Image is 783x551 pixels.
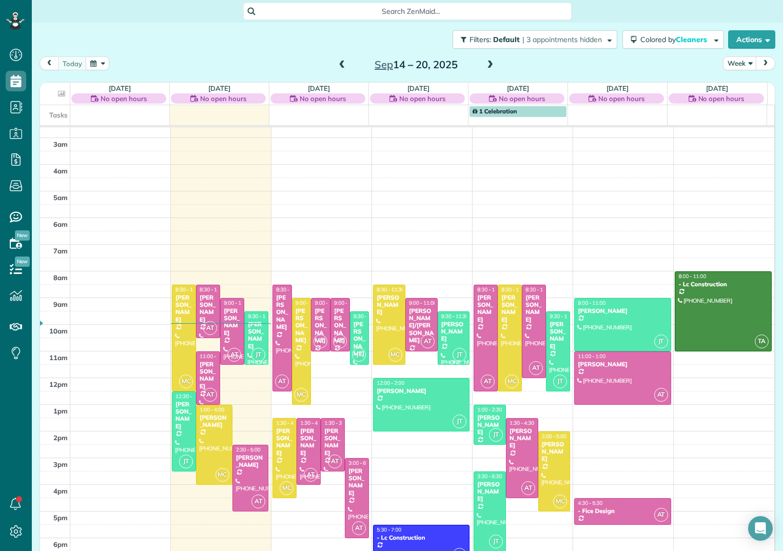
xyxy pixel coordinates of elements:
[447,30,617,49] a: Filters: Default | 3 appointments hidden
[598,93,644,104] span: No open hours
[40,56,59,70] button: prev
[175,294,193,324] div: [PERSON_NAME]
[53,434,68,442] span: 2pm
[376,534,466,541] div: - Lc Construction
[314,307,327,344] div: [PERSON_NAME]
[678,273,706,280] span: 8:00 - 11:00
[247,321,265,350] div: [PERSON_NAME]
[203,388,217,402] span: AT
[453,30,617,49] button: Filters: Default | 3 appointments hidden
[748,516,773,541] div: Open Intercom Messenger
[377,380,404,386] span: 12:00 - 2:00
[388,348,402,362] span: MC
[216,468,229,482] span: MC
[493,35,520,44] span: Default
[353,321,366,358] div: [PERSON_NAME]
[407,84,429,92] a: [DATE]
[236,446,261,453] span: 2:30 - 5:00
[53,460,68,468] span: 3pm
[489,428,503,442] span: JT
[549,321,567,350] div: [PERSON_NAME]
[236,454,266,469] div: [PERSON_NAME]
[553,495,567,508] span: MC
[622,30,724,49] button: Colored byCleaners
[510,420,534,426] span: 1:30 - 4:30
[276,427,293,457] div: [PERSON_NAME]
[49,380,68,388] span: 12pm
[208,84,230,92] a: [DATE]
[53,300,68,308] span: 9am
[224,300,251,306] span: 9:00 - 11:30
[352,348,366,362] span: JT
[481,375,495,388] span: AT
[421,334,435,348] span: AT
[505,375,519,388] span: MC
[315,300,342,306] span: 9:00 - 11:00
[698,93,745,104] span: No open hours
[334,307,347,344] div: [PERSON_NAME]
[578,300,605,306] span: 9:00 - 11:00
[248,313,276,320] span: 9:30 - 11:30
[308,84,330,92] a: [DATE]
[577,361,668,368] div: [PERSON_NAME]
[175,286,203,293] span: 8:30 - 12:30
[276,294,289,331] div: [PERSON_NAME]
[200,353,227,360] span: 11:00 - 1:00
[200,286,227,293] span: 8:30 - 10:30
[501,294,519,324] div: [PERSON_NAME]
[756,56,775,70] button: next
[550,313,577,320] span: 9:30 - 12:30
[525,286,553,293] span: 8:30 - 12:00
[375,58,393,71] span: Sep
[58,56,87,70] button: today
[334,300,362,306] span: 9:00 - 11:00
[179,375,193,388] span: MC
[706,84,728,92] a: [DATE]
[728,30,775,49] button: Actions
[399,93,445,104] span: No open hours
[300,427,318,457] div: [PERSON_NAME]
[175,393,203,400] span: 12:30 - 3:30
[676,35,709,44] span: Cleaners
[280,481,293,495] span: MC
[654,388,668,402] span: AT
[53,247,68,255] span: 7am
[49,327,68,335] span: 10am
[376,294,402,316] div: [PERSON_NAME]
[409,300,437,306] span: 9:00 - 11:00
[276,420,301,426] span: 1:30 - 4:30
[53,167,68,175] span: 4am
[541,441,567,463] div: [PERSON_NAME]
[525,294,543,324] div: [PERSON_NAME]
[354,313,381,320] span: 9:30 - 11:30
[53,220,68,228] span: 6am
[522,35,602,44] span: | 3 appointments hidden
[251,348,265,362] span: JT
[179,455,193,468] span: JT
[300,93,346,104] span: No open hours
[275,375,289,388] span: AT
[477,286,505,293] span: 8:30 - 12:30
[507,84,529,92] a: [DATE]
[553,375,567,388] span: JT
[314,334,327,348] span: AT
[501,286,529,293] span: 8:30 - 12:30
[578,500,602,506] span: 4:30 - 5:30
[295,307,308,344] div: [PERSON_NAME]
[200,93,246,104] span: No open hours
[477,294,495,324] div: [PERSON_NAME]
[348,460,373,466] span: 3:00 - 6:00
[53,273,68,282] span: 8am
[53,540,68,548] span: 6pm
[441,313,469,320] span: 9:30 - 11:30
[15,257,30,267] span: New
[276,286,304,293] span: 8:30 - 12:30
[477,414,503,436] div: [PERSON_NAME]
[377,286,404,293] span: 8:30 - 11:30
[477,473,502,480] span: 3:30 - 6:30
[15,230,30,241] span: New
[300,420,325,426] span: 1:30 - 4:00
[53,514,68,522] span: 5pm
[223,307,241,337] div: [PERSON_NAME]
[49,353,68,362] span: 11am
